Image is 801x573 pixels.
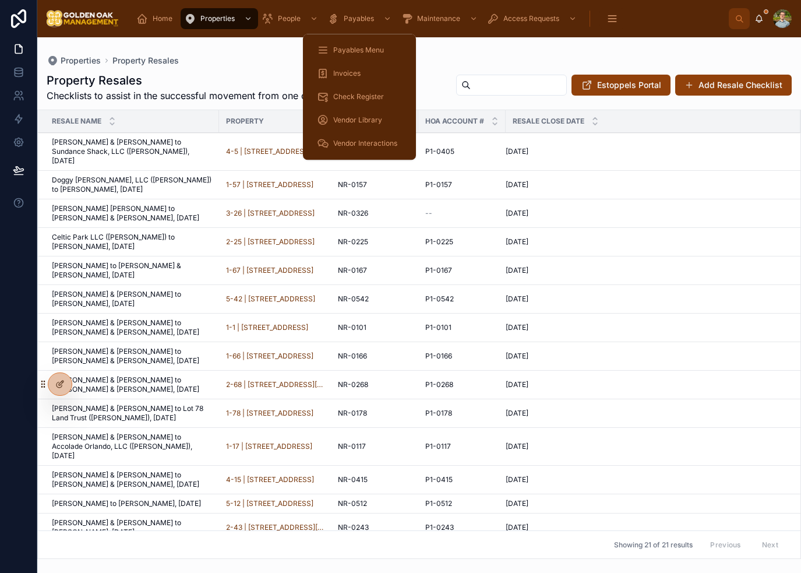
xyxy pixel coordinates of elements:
a: [DATE] [506,294,786,304]
div: scrollable content [128,6,729,31]
a: [PERSON_NAME] & [PERSON_NAME] to Sundance Shack, LLC ([PERSON_NAME]), [DATE] [52,138,212,166]
span: [DATE] [506,323,528,332]
span: P1-0542 [425,294,454,304]
span: 5-12 | [STREET_ADDRESS] [226,499,313,508]
h1: Property Resales [47,72,379,89]
a: P1-0512 [425,499,499,508]
a: [DATE] [506,237,786,247]
a: [DATE] [506,351,786,361]
span: NR-0542 [338,294,369,304]
a: 1-57 | [STREET_ADDRESS] [226,180,324,189]
a: NR-0415 [338,475,411,484]
span: Estoppels Portal [597,79,661,91]
span: NR-0512 [338,499,367,508]
a: 2-43 | [STREET_ADDRESS][PERSON_NAME] [226,523,324,532]
a: NR-0101 [338,323,411,332]
span: P1-0243 [425,523,454,532]
span: NR-0326 [338,209,368,218]
a: 1-17 | [STREET_ADDRESS] [226,442,324,451]
a: Property Resales [112,55,179,66]
span: P1-0166 [425,351,452,361]
span: P1-0415 [425,475,453,484]
span: P1-0157 [425,180,452,189]
span: Properties [61,55,101,66]
span: Vendor Library [333,115,382,125]
span: [DATE] [506,380,528,389]
span: [PERSON_NAME] & [PERSON_NAME] to [PERSON_NAME], [DATE] [52,518,212,537]
span: [DATE] [506,409,528,418]
span: 1-17 | [STREET_ADDRESS] [226,442,312,451]
a: 2-25 | [STREET_ADDRESS] [226,237,315,247]
a: P1-0101 [425,323,499,332]
a: P1-0542 [425,294,499,304]
span: P1-0512 [425,499,452,508]
a: Payables Menu [310,40,409,61]
a: 2-68 | [STREET_ADDRESS][PERSON_NAME] [226,380,324,389]
a: P1-0167 [425,266,499,275]
a: [PERSON_NAME] & [PERSON_NAME] to [PERSON_NAME] & [PERSON_NAME], [DATE] [52,347,212,365]
span: P1-0101 [425,323,451,332]
button: Add Resale Checklist [675,75,792,96]
span: [DATE] [506,351,528,361]
a: 1-66 | [STREET_ADDRESS] [226,351,313,361]
a: People [258,8,324,29]
a: 1-67 | [STREET_ADDRESS] [226,266,324,275]
span: Resale Close Date [513,117,584,126]
a: [DATE] [506,180,786,189]
span: P1-0117 [425,442,451,451]
span: [PERSON_NAME] & [PERSON_NAME] to Lot 78 Land Trust ([PERSON_NAME]), [DATE] [52,404,212,423]
span: [PERSON_NAME] [PERSON_NAME] to [PERSON_NAME] & [PERSON_NAME], [DATE] [52,204,212,223]
a: Invoices [310,63,409,84]
span: NR-0101 [338,323,366,332]
a: 4-15 | [STREET_ADDRESS] [226,475,314,484]
span: Maintenance [417,14,460,23]
span: P1-0225 [425,237,453,247]
a: NR-0167 [338,266,411,275]
a: [PERSON_NAME] & [PERSON_NAME] to Accolade Orlando, LLC ([PERSON_NAME]), [DATE] [52,433,212,460]
span: [DATE] [506,209,528,218]
a: 5-12 | [STREET_ADDRESS] [226,499,324,508]
a: 3-26 | [STREET_ADDRESS] [226,209,324,218]
a: P1-0166 [425,351,499,361]
a: Properties [47,55,101,66]
span: [DATE] [506,499,528,508]
a: 1-78 | [STREET_ADDRESS] [226,409,324,418]
span: [DATE] [506,442,528,451]
a: [DATE] [506,523,786,532]
span: [DATE] [506,523,528,532]
span: [PERSON_NAME] to [PERSON_NAME], [DATE] [52,499,201,508]
a: NR-0166 [338,351,411,361]
a: [PERSON_NAME] to [PERSON_NAME], [DATE] [52,499,212,508]
a: [DATE] [506,499,786,508]
span: Payables [344,14,374,23]
a: Vendor Interactions [310,133,409,154]
a: P1-0117 [425,442,499,451]
a: P1-0157 [425,180,499,189]
a: P1-0415 [425,475,499,484]
span: 1-57 | [STREET_ADDRESS] [226,180,313,189]
a: Celtic Park LLC ([PERSON_NAME]) to [PERSON_NAME], [DATE] [52,233,212,251]
span: Check Register [333,92,384,101]
span: [PERSON_NAME] to [PERSON_NAME] & [PERSON_NAME], [DATE] [52,261,212,280]
span: [DATE] [506,266,528,275]
span: Checklists to assist in the successful movement from one owner to another. [47,89,379,103]
a: Vendor Library [310,110,409,131]
a: Properties [181,8,258,29]
a: [DATE] [506,147,786,156]
span: 1-78 | [STREET_ADDRESS] [226,409,313,418]
span: 3-26 | [STREET_ADDRESS] [226,209,315,218]
a: [DATE] [506,475,786,484]
a: -- [425,209,499,218]
span: NR-0243 [338,523,369,532]
span: Showing 21 of 21 results [614,540,693,550]
a: [DATE] [506,380,786,389]
span: 4-5 | [STREET_ADDRESS] [226,147,311,156]
span: [PERSON_NAME] & [PERSON_NAME] to [PERSON_NAME] & [PERSON_NAME], [DATE] [52,470,212,489]
a: [PERSON_NAME] & [PERSON_NAME] to [PERSON_NAME] & [PERSON_NAME], [DATE] [52,375,212,394]
a: 5-42 | [STREET_ADDRESS] [226,294,324,304]
a: NR-0542 [338,294,411,304]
